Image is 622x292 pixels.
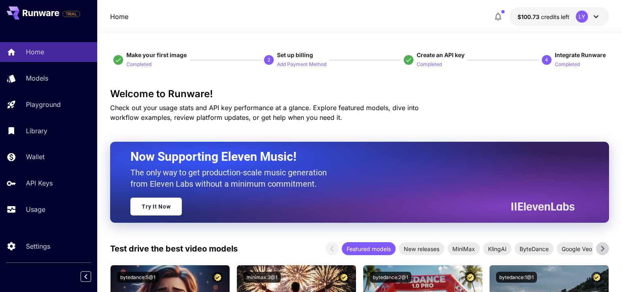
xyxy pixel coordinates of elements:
a: Try It Now [130,198,182,215]
p: Completed [555,61,580,68]
p: 2 [268,56,271,64]
p: Wallet [26,152,45,162]
button: bytedance:2@1 [370,272,411,283]
button: Certified Model – Vetted for best performance and includes a commercial license. [465,272,476,283]
span: Make your first image [126,51,187,58]
p: API Keys [26,178,53,188]
p: Completed [126,61,151,68]
div: ByteDance [515,242,554,255]
p: Home [26,47,44,57]
div: MiniMax [447,242,480,255]
h3: Welcome to Runware! [110,88,609,100]
button: Completed [555,59,580,69]
button: Certified Model – Vetted for best performance and includes a commercial license. [591,272,602,283]
button: Completed [126,59,151,69]
button: Completed [417,59,442,69]
span: ByteDance [515,245,554,253]
button: Certified Model – Vetted for best performance and includes a commercial license. [339,272,349,283]
button: Collapse sidebar [81,271,91,282]
button: $100.7254LY [509,7,609,26]
span: $100.73 [518,13,541,20]
span: Featured models [342,245,396,253]
span: Set up billing [277,51,313,58]
span: Create an API key [417,51,464,58]
div: LY [576,11,588,23]
div: Google Veo [557,242,597,255]
div: KlingAI [483,242,511,255]
span: New releases [399,245,444,253]
span: Check out your usage stats and API key performance at a glance. Explore featured models, dive int... [110,104,419,121]
p: Test drive the best video models [110,243,238,255]
button: bytedance:5@1 [117,272,159,283]
div: Featured models [342,242,396,255]
button: Certified Model – Vetted for best performance and includes a commercial license. [212,272,223,283]
nav: breadcrumb [110,12,128,21]
span: TRIAL [63,11,80,17]
p: Add Payment Method [277,61,326,68]
button: minimax:3@1 [243,272,281,283]
h2: Now Supporting Eleven Music! [130,149,568,164]
div: Collapse sidebar [87,269,97,284]
span: Google Veo [557,245,597,253]
span: Integrate Runware [555,51,606,58]
p: Playground [26,100,61,109]
p: Completed [417,61,442,68]
span: MiniMax [447,245,480,253]
span: credits left [541,13,569,20]
p: The only way to get production-scale music generation from Eleven Labs without a minimum commitment. [130,167,333,190]
span: Add your payment card to enable full platform functionality. [62,9,80,19]
p: 4 [545,56,548,64]
a: Home [110,12,128,21]
p: Library [26,126,47,136]
p: Usage [26,205,45,214]
div: New releases [399,242,444,255]
p: Settings [26,241,50,251]
button: bytedance:1@1 [496,272,537,283]
div: $100.7254 [518,13,569,21]
p: Models [26,73,48,83]
button: Add Payment Method [277,59,326,69]
span: KlingAI [483,245,511,253]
